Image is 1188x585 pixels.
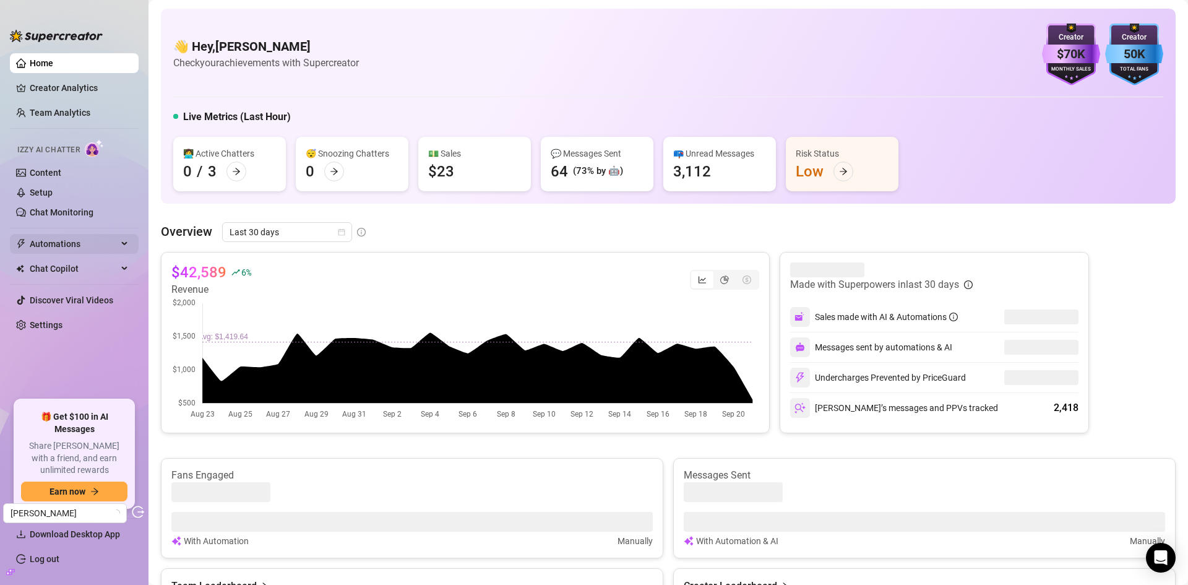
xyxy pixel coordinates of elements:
h4: 👋 Hey, [PERSON_NAME] [173,38,359,55]
img: blue-badge-DgoSNQY1.svg [1105,24,1163,85]
span: Earn now [49,487,85,496]
div: 👩‍💻 Active Chatters [183,147,276,160]
span: download [16,529,26,539]
article: Overview [161,222,212,241]
button: Earn nowarrow-right [21,482,127,501]
div: Creator [1105,32,1163,43]
span: Izzy AI Chatter [17,144,80,156]
div: $23 [428,162,454,181]
a: Home [30,58,53,68]
span: Automations [30,234,118,254]
img: Chat Copilot [16,264,24,273]
div: 3 [208,162,217,181]
span: Allie Rae [11,504,119,522]
div: (73% by 🤖) [573,164,623,179]
img: svg%3e [171,534,181,548]
span: build [6,568,15,576]
a: Creator Analytics [30,78,129,98]
div: Sales made with AI & Automations [815,310,958,324]
div: 📪 Unread Messages [673,147,766,160]
div: 💬 Messages Sent [551,147,643,160]
span: Chat Copilot [30,259,118,279]
span: dollar-circle [742,275,751,284]
div: Risk Status [796,147,889,160]
div: 3,112 [673,162,711,181]
h5: Live Metrics (Last Hour) [183,110,291,124]
div: 0 [183,162,192,181]
div: [PERSON_NAME]’s messages and PPVs tracked [790,398,998,418]
article: Manually [1130,534,1165,548]
span: 🎁 Get $100 in AI Messages [21,411,127,435]
article: With Automation & AI [696,534,778,548]
article: Revenue [171,282,251,297]
div: 50K [1105,45,1163,64]
img: AI Chatter [85,139,104,157]
article: $42,589 [171,262,226,282]
div: Monthly Sales [1042,66,1100,74]
div: Undercharges Prevented by PriceGuard [790,368,966,388]
span: info-circle [964,280,973,289]
a: Team Analytics [30,108,90,118]
span: logout [132,506,144,518]
span: arrow-right [232,167,241,176]
span: info-circle [357,228,366,236]
span: loading [111,508,121,518]
article: Check your achievements with Supercreator [173,55,359,71]
span: Share [PERSON_NAME] with a friend, and earn unlimited rewards [21,440,127,477]
div: segmented control [690,270,759,290]
span: calendar [338,228,345,236]
span: arrow-right [90,487,99,496]
img: svg%3e [794,402,806,414]
a: Setup [30,188,53,197]
span: Last 30 days [230,223,345,241]
article: Manually [618,534,653,548]
article: Fans Engaged [171,469,653,482]
a: Content [30,168,61,178]
div: Creator [1042,32,1100,43]
img: svg%3e [795,342,805,352]
div: 💵 Sales [428,147,521,160]
a: Settings [30,320,62,330]
div: Total Fans [1105,66,1163,74]
span: 6 % [241,266,251,278]
span: info-circle [949,313,958,321]
span: rise [231,268,240,277]
span: thunderbolt [16,239,26,249]
span: Download Desktop App [30,529,120,539]
span: line-chart [698,275,707,284]
span: pie-chart [720,275,729,284]
article: With Automation [184,534,249,548]
img: purple-badge-B9DA21FR.svg [1042,24,1100,85]
div: 😴 Snoozing Chatters [306,147,398,160]
div: 64 [551,162,568,181]
img: svg%3e [794,372,806,383]
img: svg%3e [684,534,694,548]
article: Made with Superpowers in last 30 days [790,277,959,292]
div: 0 [306,162,314,181]
span: arrow-right [330,167,338,176]
a: Chat Monitoring [30,207,93,217]
a: Log out [30,554,59,564]
div: 2,418 [1054,401,1078,415]
div: $70K [1042,45,1100,64]
article: Messages Sent [684,469,1165,482]
a: Discover Viral Videos [30,295,113,305]
img: logo-BBDzfeDw.svg [10,30,103,42]
img: svg%3e [794,311,806,323]
div: Messages sent by automations & AI [790,337,952,357]
span: arrow-right [839,167,848,176]
div: Open Intercom Messenger [1146,543,1176,573]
